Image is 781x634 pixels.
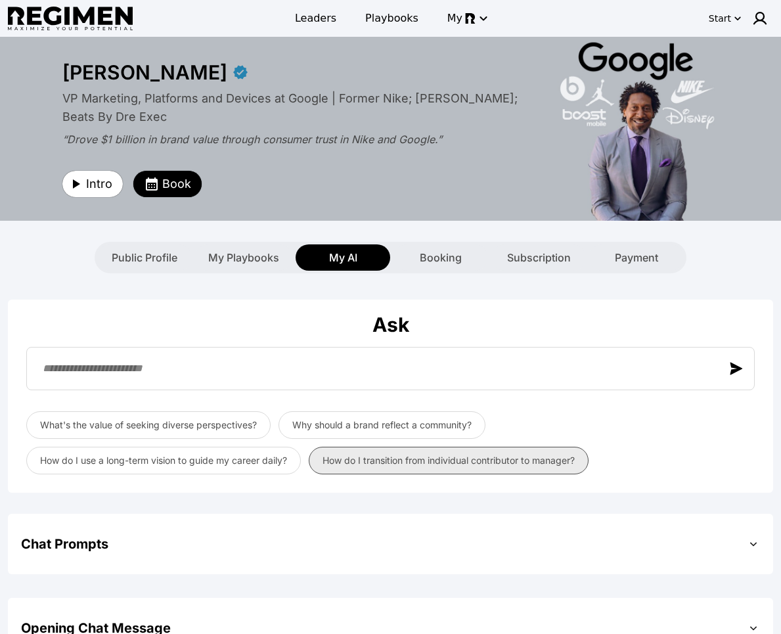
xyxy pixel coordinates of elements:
[420,250,462,265] span: Booking
[62,131,529,147] div: “Drove $1 billion in brand value through consumer trust in Nike and Google.”
[295,11,336,26] span: Leaders
[309,447,589,474] button: How do I transition from individual contributor to manager?
[133,171,202,197] button: Book
[233,64,248,80] div: Verified partner - Daryl Butler
[112,250,177,265] span: Public Profile
[329,250,357,265] span: My AI
[730,362,743,375] img: send message
[615,250,658,265] span: Payment
[709,12,731,25] div: Start
[195,244,292,271] button: My Playbooks
[97,244,192,271] button: Public Profile
[491,244,586,271] button: Subscription
[62,60,227,84] div: [PERSON_NAME]
[21,313,760,336] div: Ask
[752,11,768,26] img: user icon
[26,447,301,474] button: How do I use a long-term vision to guide my career daily?
[21,535,108,553] h2: Chat Prompts
[589,244,684,271] button: Payment
[447,11,462,26] span: My
[439,7,494,30] button: My
[393,244,488,271] button: Booking
[86,175,112,193] span: Intro
[357,7,426,30] a: Playbooks
[296,244,390,271] button: My AI
[162,175,191,193] span: Book
[279,411,485,439] button: Why should a brand reflect a community?
[365,11,418,26] span: Playbooks
[706,8,744,29] button: Start
[8,7,133,31] img: Regimen logo
[62,171,123,197] button: Intro
[62,89,529,126] div: VP Marketing, Platforms and Devices at Google | Former Nike; [PERSON_NAME]; Beats By Dre Exec
[26,411,271,439] button: What's the value of seeking diverse perspectives?
[208,250,279,265] span: My Playbooks
[507,250,571,265] span: Subscription
[287,7,344,30] a: Leaders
